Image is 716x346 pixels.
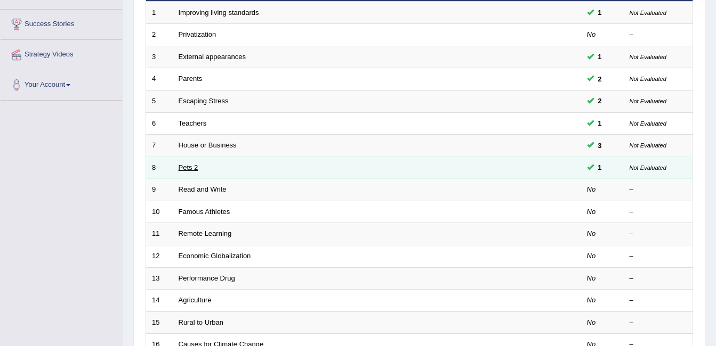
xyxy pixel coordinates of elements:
a: Improving living standards [179,9,259,17]
em: No [587,229,596,237]
a: Escaping Stress [179,97,229,105]
div: – [630,251,687,261]
a: Pets 2 [179,163,198,171]
div: – [630,185,687,195]
td: 12 [146,245,173,267]
span: You can still take this question [594,51,606,62]
td: 4 [146,68,173,90]
a: Privatization [179,30,216,38]
td: 6 [146,112,173,135]
span: You can still take this question [594,7,606,18]
a: Strategy Videos [1,40,122,67]
a: Remote Learning [179,229,232,237]
a: Success Stories [1,10,122,36]
span: You can still take this question [594,162,606,173]
em: No [587,30,596,38]
a: Rural to Urban [179,318,224,326]
div: – [630,30,687,40]
td: 13 [146,267,173,290]
a: Famous Athletes [179,208,230,216]
a: Agriculture [179,296,212,304]
span: You can still take this question [594,140,606,151]
a: Performance Drug [179,274,235,282]
small: Not Evaluated [630,142,666,149]
small: Not Evaluated [630,120,666,127]
div: – [630,207,687,217]
td: 9 [146,179,173,201]
div: – [630,229,687,239]
div: – [630,295,687,306]
small: Not Evaluated [630,164,666,171]
a: Your Account [1,70,122,97]
span: You can still take this question [594,118,606,129]
td: 15 [146,311,173,334]
td: 10 [146,201,173,223]
em: No [587,252,596,260]
span: You can still take this question [594,73,606,85]
td: 7 [146,135,173,157]
td: 3 [146,46,173,68]
span: You can still take this question [594,95,606,106]
a: Read and Write [179,185,227,193]
small: Not Evaluated [630,76,666,82]
div: – [630,274,687,284]
a: Teachers [179,119,207,127]
em: No [587,318,596,326]
em: No [587,296,596,304]
em: No [587,208,596,216]
td: 11 [146,223,173,245]
small: Not Evaluated [630,98,666,104]
a: Economic Globalization [179,252,251,260]
td: 8 [146,156,173,179]
a: Parents [179,75,203,83]
em: No [587,185,596,193]
small: Not Evaluated [630,10,666,16]
em: No [587,274,596,282]
td: 2 [146,24,173,46]
a: External appearances [179,53,246,61]
small: Not Evaluated [630,54,666,60]
td: 5 [146,90,173,113]
a: House or Business [179,141,237,149]
td: 1 [146,2,173,24]
div: – [630,318,687,328]
td: 14 [146,290,173,312]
